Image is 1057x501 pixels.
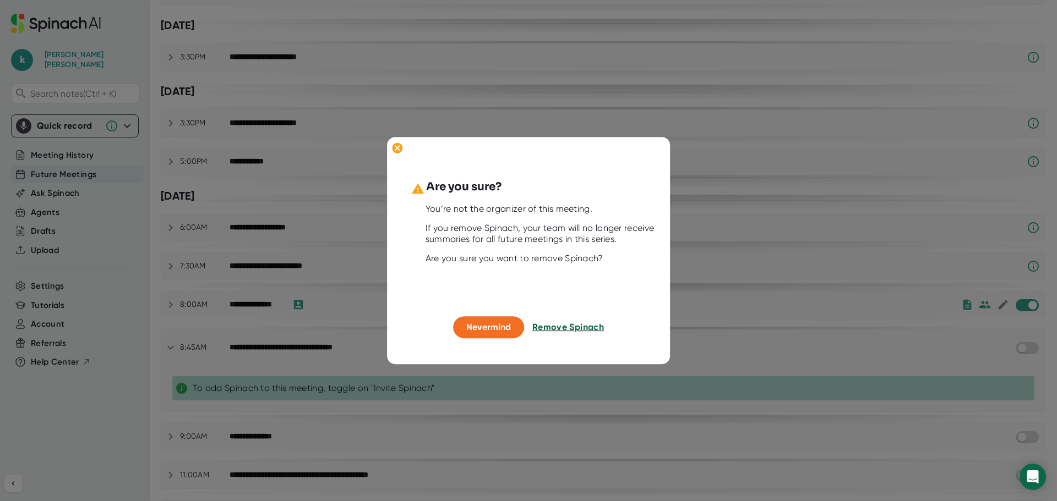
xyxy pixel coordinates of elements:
[453,317,524,339] button: Nevermind
[466,322,511,333] span: Nevermind
[426,223,659,245] div: If you remove Spinach, your team will no longer receive summaries for all future meetings in this...
[532,317,604,339] button: Remove Spinach
[426,254,659,265] div: Are you sure you want to remove Spinach?
[532,322,604,333] span: Remove Spinach
[426,204,659,215] div: You’re not the organizer of this meeting.
[1020,464,1046,490] div: Open Intercom Messenger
